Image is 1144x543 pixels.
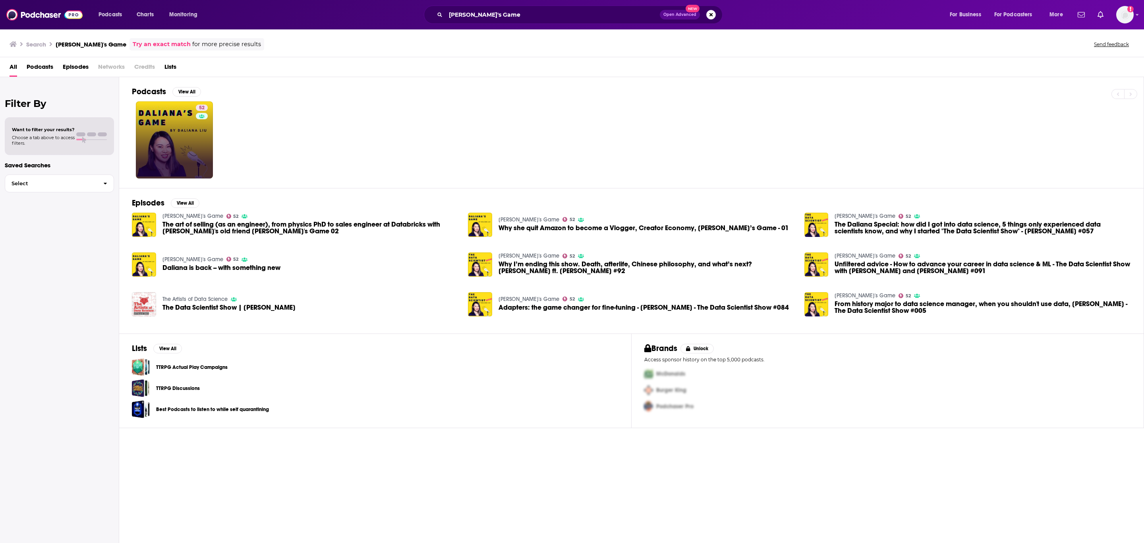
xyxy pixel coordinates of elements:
[680,344,714,353] button: Unlock
[132,343,147,353] h2: Lists
[570,297,575,301] span: 52
[835,301,1131,314] span: From history major to data science manager, when you shouldn't use data, [PERSON_NAME] - The Data...
[1049,9,1063,20] span: More
[641,366,656,382] img: First Pro Logo
[156,363,228,372] a: TTRPG Actual Play Campaigns
[12,127,75,132] span: Want to filter your results?
[226,257,239,262] a: 52
[132,379,150,397] a: TTRPG Discussions
[499,252,559,259] a: Daliana's Game
[1116,6,1134,23] img: User Profile
[162,213,223,219] a: Daliana's Game
[132,87,166,97] h2: Podcasts
[169,9,197,20] span: Monitoring
[226,214,239,219] a: 52
[99,9,122,20] span: Podcasts
[6,7,83,22] img: Podchaser - Follow, Share and Rate Podcasts
[172,87,201,97] button: View All
[641,398,656,415] img: Third Pro Logo
[562,297,575,301] a: 52
[686,5,700,12] span: New
[132,252,156,277] img: Daliana is back -- with something new
[499,304,789,311] span: Adapters: the game changer for fine-tuning - [PERSON_NAME] - The Data Scientist Show #084
[1092,41,1131,48] button: Send feedback
[162,221,459,235] a: The art of selling (as an engineer), from physics PhD to sales engineer at Databricks with Dalian...
[132,400,150,418] a: Best Podcasts to listen to while self quarantining
[644,357,1131,363] p: Access sponsor history on the top 5,000 podcasts.
[63,60,89,77] a: Episodes
[835,301,1131,314] a: From history major to data science manager, when you shouldn't use data, Bryan Davis - The Data S...
[1044,8,1073,21] button: open menu
[906,254,911,258] span: 52
[499,304,789,311] a: Adapters: the game changer for fine-tuning - Geoffrey Angus - The Data Scientist Show #084
[132,198,199,208] a: EpisodesView All
[5,161,114,169] p: Saved Searches
[26,41,46,48] h3: Search
[499,225,789,231] a: Why she quit Amazon to become a Vlogger, Creator Economy, Evelyn - Daliana’s Game - 01
[660,10,700,19] button: Open AdvancedNew
[1116,6,1134,23] button: Show profile menu
[835,213,895,219] a: Daliana's Game
[98,60,125,77] span: Networks
[162,296,228,303] a: The Artists of Data Science
[468,292,492,316] a: Adapters: the game changer for fine-tuning - Geoffrey Angus - The Data Scientist Show #084
[233,258,238,261] span: 52
[499,216,559,223] a: Daliana's Game
[162,256,223,263] a: Daliana's Game
[899,214,911,219] a: 52
[192,40,261,49] span: for more precise results
[56,41,126,48] h3: [PERSON_NAME]'s Game
[196,105,208,111] a: 52
[468,213,492,237] a: Why she quit Amazon to become a Vlogger, Creator Economy, Evelyn - Daliana’s Game - 01
[1094,8,1107,21] a: Show notifications dropdown
[994,9,1032,20] span: For Podcasters
[499,261,795,274] a: Why I’m ending this show. Death, afterlife, Chinese philosophy, and what’s next? Daliana Liu ft. ...
[562,254,575,258] a: 52
[162,304,296,311] span: The Data Scientist Show | [PERSON_NAME]
[989,8,1044,21] button: open menu
[132,87,201,97] a: PodcastsView All
[663,13,696,17] span: Open Advanced
[804,252,829,277] img: Unfiltered advice - How to advance your career in data science & ML - The Data Scientist Show wit...
[499,261,795,274] span: Why I’m ending this show. Death, afterlife, Chinese philosophy, and what’s next? [PERSON_NAME] ft...
[1127,6,1134,12] svg: Add a profile image
[906,294,911,298] span: 52
[570,218,575,221] span: 52
[804,292,829,316] img: From history major to data science manager, when you shouldn't use data, Bryan Davis - The Data S...
[899,254,911,258] a: 52
[5,181,97,186] span: Select
[93,8,132,21] button: open menu
[133,40,191,49] a: Try an exact match
[162,264,280,271] a: Daliana is back -- with something new
[950,9,981,20] span: For Business
[27,60,53,77] span: Podcasts
[562,217,575,222] a: 52
[132,198,164,208] h2: Episodes
[468,252,492,277] img: Why I’m ending this show. Death, afterlife, Chinese philosophy, and what’s next? Daliana Liu ft. ...
[906,215,911,218] span: 52
[570,254,575,258] span: 52
[156,405,269,414] a: Best Podcasts to listen to while self quarantining
[156,384,200,393] a: TTRPG Discussions
[12,135,75,146] span: Choose a tab above to access filters.
[835,221,1131,235] a: The Daliana Special: how did I got into data science, 5 things only experienced data scientists k...
[10,60,17,77] a: All
[499,225,789,231] span: Why she quit Amazon to become a Vlogger, Creator Economy, [PERSON_NAME]’s Game - 01
[132,213,156,237] img: The art of selling (as an engineer), from physics PhD to sales engineer at Databricks with Dalian...
[137,9,154,20] span: Charts
[132,292,156,316] img: The Data Scientist Show | Daliana Liu
[835,292,895,299] a: Daliana's Game
[446,8,660,21] input: Search podcasts, credits, & more...
[164,60,176,77] a: Lists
